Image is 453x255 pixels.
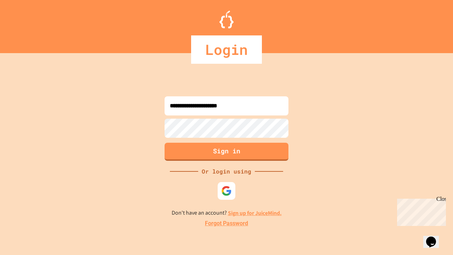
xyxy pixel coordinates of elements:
iframe: chat widget [423,227,446,248]
div: Login [191,35,262,64]
p: Don't have an account? [172,209,282,217]
img: google-icon.svg [221,186,232,196]
a: Sign up for JuiceMind. [228,209,282,217]
div: Or login using [198,167,255,176]
a: Forgot Password [205,219,248,228]
div: Chat with us now!Close [3,3,49,45]
iframe: chat widget [394,196,446,226]
button: Sign in [165,143,288,161]
img: Logo.svg [219,11,234,28]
